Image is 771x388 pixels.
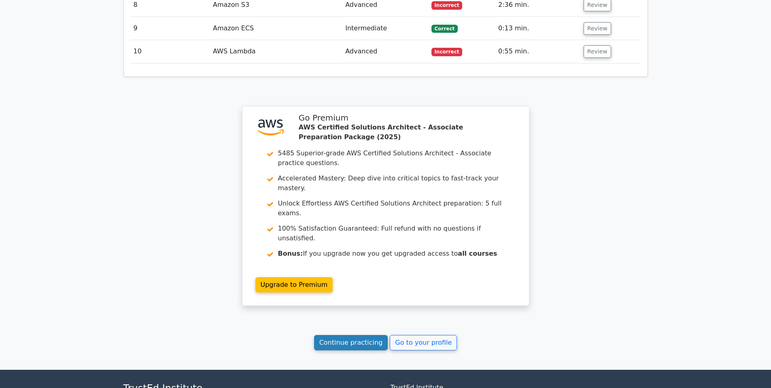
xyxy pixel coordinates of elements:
[584,22,611,35] button: Review
[390,335,457,350] a: Go to your profile
[431,25,458,33] span: Correct
[255,277,333,293] a: Upgrade to Premium
[342,40,428,63] td: Advanced
[495,40,580,63] td: 0:55 min.
[431,1,463,9] span: Incorrect
[210,40,342,63] td: AWS Lambda
[431,48,463,56] span: Incorrect
[342,17,428,40] td: Intermediate
[130,17,210,40] td: 9
[584,45,611,58] button: Review
[495,17,580,40] td: 0:13 min.
[210,17,342,40] td: Amazon ECS
[130,40,210,63] td: 10
[314,335,388,350] a: Continue practicing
